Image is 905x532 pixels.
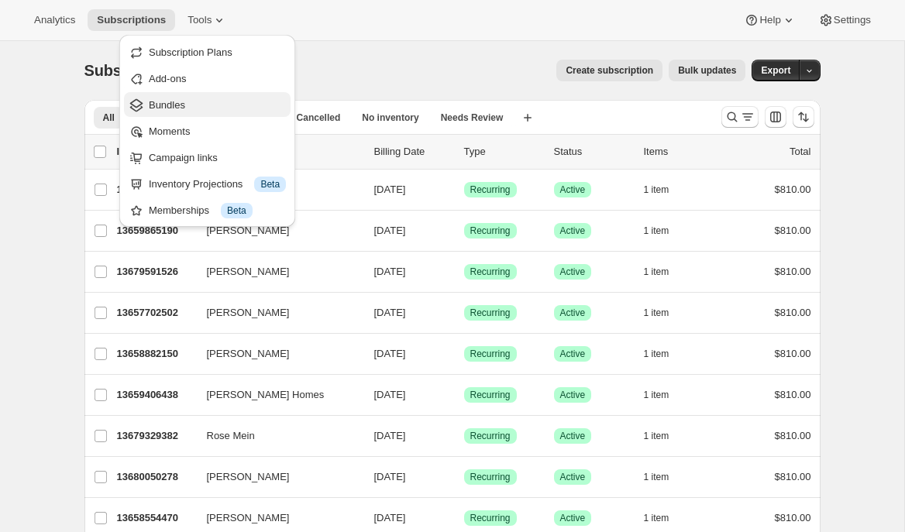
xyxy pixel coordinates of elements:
[149,177,286,192] div: Inventory Projections
[124,92,291,117] button: Bundles
[834,14,871,26] span: Settings
[149,203,286,218] div: Memberships
[721,106,759,128] button: Search and filter results
[470,471,511,483] span: Recurring
[470,184,511,196] span: Recurring
[207,346,290,362] span: [PERSON_NAME]
[117,305,194,321] p: 13657702502
[124,171,291,196] button: Inventory Projections
[644,220,686,242] button: 1 item
[198,383,353,407] button: [PERSON_NAME] Homes
[644,466,686,488] button: 1 item
[470,389,511,401] span: Recurring
[374,430,406,441] span: [DATE]
[644,512,669,524] span: 1 item
[775,389,811,400] span: $810.00
[644,144,721,160] div: Items
[117,469,194,485] p: 13680050278
[644,225,669,237] span: 1 item
[775,512,811,523] span: $810.00
[117,264,194,280] p: 13679591526
[644,430,669,442] span: 1 item
[644,425,686,447] button: 1 item
[644,302,686,324] button: 1 item
[207,264,290,280] span: [PERSON_NAME]
[644,471,669,483] span: 1 item
[124,118,291,143] button: Moments
[374,471,406,482] span: [DATE]
[198,465,353,489] button: [PERSON_NAME]
[470,225,511,237] span: Recurring
[198,342,353,366] button: [PERSON_NAME]
[198,259,353,284] button: [PERSON_NAME]
[560,389,586,401] span: Active
[554,144,631,160] p: Status
[644,307,669,319] span: 1 item
[809,9,880,31] button: Settings
[775,266,811,277] span: $810.00
[260,178,280,190] span: Beta
[117,428,194,444] p: 13679329382
[560,307,586,319] span: Active
[149,73,186,84] span: Add-ons
[207,387,325,403] span: [PERSON_NAME] Homes
[644,348,669,360] span: 1 item
[470,307,511,319] span: Recurring
[470,348,511,360] span: Recurring
[560,512,586,524] span: Active
[644,389,669,401] span: 1 item
[790,144,810,160] p: Total
[227,204,246,217] span: Beta
[470,430,511,442] span: Recurring
[84,62,186,79] span: Subscriptions
[515,107,540,129] button: Create new view
[441,112,504,124] span: Needs Review
[88,9,175,31] button: Subscriptions
[765,106,786,128] button: Customize table column order and visibility
[34,14,75,26] span: Analytics
[117,387,194,403] p: 13659406438
[374,144,452,160] p: Billing Date
[752,60,800,81] button: Export
[207,510,290,526] span: [PERSON_NAME]
[149,46,232,58] span: Subscription Plans
[103,112,115,124] span: All
[560,430,586,442] span: Active
[207,469,290,485] span: [PERSON_NAME]
[644,384,686,406] button: 1 item
[207,428,255,444] span: Rose Mein
[374,225,406,236] span: [DATE]
[644,507,686,529] button: 1 item
[759,14,780,26] span: Help
[374,184,406,195] span: [DATE]
[297,112,341,124] span: Cancelled
[560,225,586,237] span: Active
[775,471,811,482] span: $810.00
[644,261,686,283] button: 1 item
[198,424,353,448] button: Rose Mein
[124,197,291,222] button: Memberships
[644,343,686,365] button: 1 item
[374,348,406,359] span: [DATE]
[556,60,662,81] button: Create subscription
[124,145,291,170] button: Campaign links
[207,305,290,321] span: [PERSON_NAME]
[374,266,406,277] span: [DATE]
[735,9,805,31] button: Help
[97,14,166,26] span: Subscriptions
[198,300,353,325] button: [PERSON_NAME]
[198,506,353,530] button: [PERSON_NAME]
[560,266,586,278] span: Active
[117,144,811,160] div: IDCustomerBilling DateTypeStatusItemsTotal
[775,430,811,441] span: $810.00
[374,389,406,400] span: [DATE]
[117,179,811,201] div: 13658652774[PERSON_NAME][DATE]SuccessRecurringSuccessActive1 item$810.00
[117,425,811,447] div: 13679329382Rose Mein[DATE]SuccessRecurringSuccessActive1 item$810.00
[117,510,194,526] p: 13658554470
[362,112,418,124] span: No inventory
[566,64,653,77] span: Create subscription
[669,60,745,81] button: Bulk updates
[470,266,511,278] span: Recurring
[124,66,291,91] button: Add-ons
[117,261,811,283] div: 13679591526[PERSON_NAME][DATE]SuccessRecurringSuccessActive1 item$810.00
